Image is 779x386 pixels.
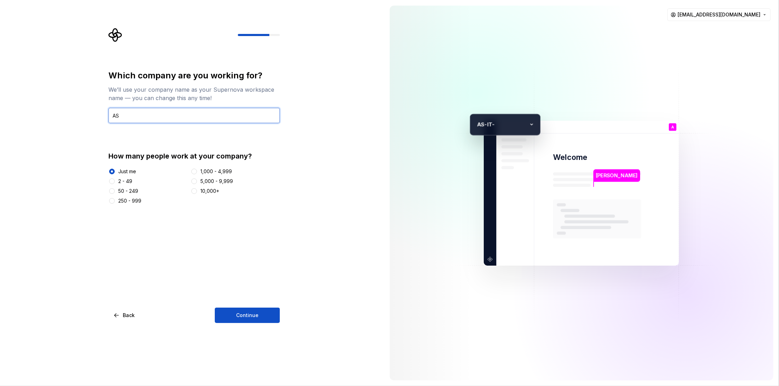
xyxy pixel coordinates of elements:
[553,152,587,162] p: Welcome
[596,171,638,179] p: [PERSON_NAME]
[667,8,771,21] button: [EMAIL_ADDRESS][DOMAIN_NAME]
[118,197,141,204] div: 250 - 999
[200,188,219,195] div: 10,000+
[671,125,674,129] p: A
[215,308,280,323] button: Continue
[108,28,122,42] svg: Supernova Logo
[474,120,481,129] p: A
[481,120,526,129] p: S-IT-
[118,168,136,175] div: Just me
[123,312,135,319] span: Back
[200,178,233,185] div: 5,000 - 9,999
[118,188,138,195] div: 50 - 249
[108,85,280,102] div: We’ll use your company name as your Supernova workspace name — you can change this any time!
[108,308,141,323] button: Back
[200,168,232,175] div: 1,000 - 4,999
[108,108,280,123] input: Company name
[118,178,132,185] div: 2 - 49
[678,11,760,18] span: [EMAIL_ADDRESS][DOMAIN_NAME]
[108,151,280,161] div: How many people work at your company?
[108,70,280,81] div: Which company are you working for?
[236,312,259,319] span: Continue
